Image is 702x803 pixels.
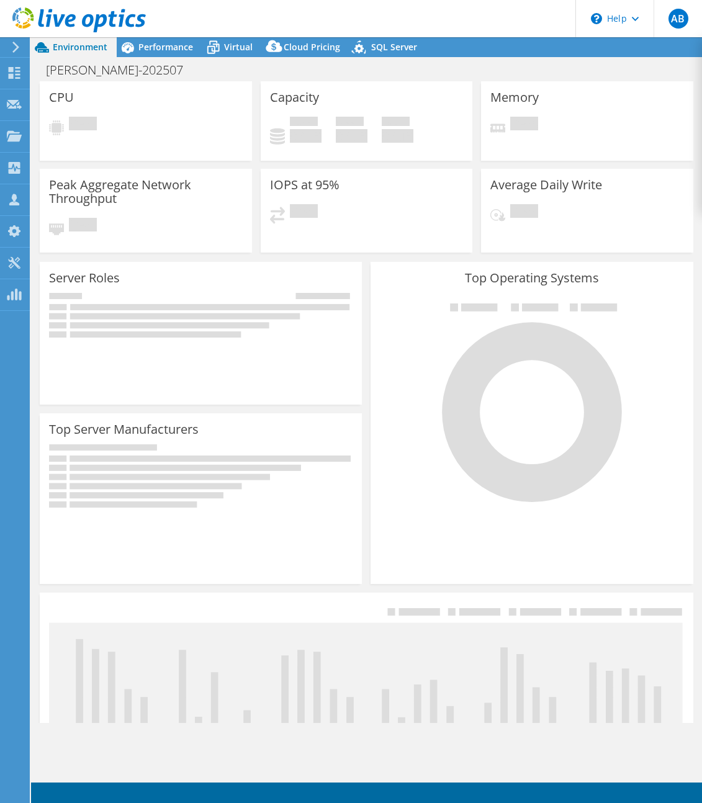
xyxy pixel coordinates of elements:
[490,178,602,192] h3: Average Daily Write
[290,117,318,129] span: Used
[382,129,413,143] h4: 0 GiB
[290,129,322,143] h4: 0 GiB
[270,91,319,104] h3: Capacity
[53,41,107,53] span: Environment
[49,178,243,205] h3: Peak Aggregate Network Throughput
[40,63,202,77] h1: [PERSON_NAME]-202507
[371,41,417,53] span: SQL Server
[510,204,538,221] span: Pending
[270,178,340,192] h3: IOPS at 95%
[290,204,318,221] span: Pending
[336,129,367,143] h4: 0 GiB
[490,91,539,104] h3: Memory
[382,117,410,129] span: Total
[49,91,74,104] h3: CPU
[49,271,120,285] h3: Server Roles
[138,41,193,53] span: Performance
[224,41,253,53] span: Virtual
[668,9,688,29] span: AB
[69,117,97,133] span: Pending
[380,271,683,285] h3: Top Operating Systems
[336,117,364,129] span: Free
[284,41,340,53] span: Cloud Pricing
[69,218,97,235] span: Pending
[49,423,199,436] h3: Top Server Manufacturers
[591,13,602,24] svg: \n
[510,117,538,133] span: Pending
